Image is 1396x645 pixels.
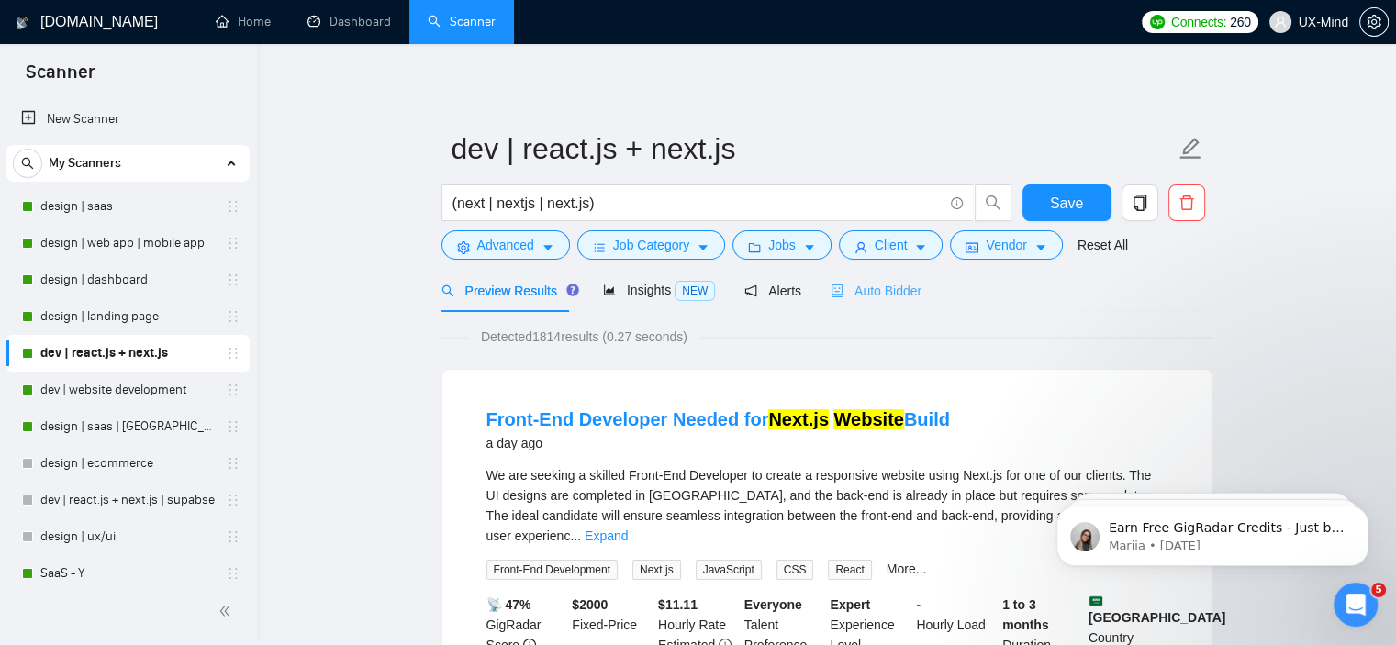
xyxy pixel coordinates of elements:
[585,528,628,543] a: Expand
[21,101,235,138] a: New Scanner
[486,597,531,612] b: 📡 47%
[40,372,215,408] a: dev | website development
[1050,192,1083,215] span: Save
[226,566,240,581] span: holder
[1359,7,1389,37] button: setting
[914,240,927,254] span: caret-down
[1171,12,1226,32] span: Connects:
[732,230,832,260] button: folderJobscaret-down
[828,560,871,580] span: React
[839,230,944,260] button: userClientcaret-down
[40,298,215,335] a: design | landing page
[564,282,581,298] div: Tooltip anchor
[1371,583,1386,597] span: 5
[441,284,454,297] span: search
[226,346,240,361] span: holder
[1029,467,1396,595] iframe: Intercom notifications message
[748,240,761,254] span: folder
[486,409,950,429] a: Front-End Developer Needed forNext.js WebsiteBuild
[40,188,215,225] a: design | saas
[1002,597,1049,632] b: 1 to 3 months
[831,284,921,298] span: Auto Bidder
[1334,583,1378,627] iframe: Intercom live chat
[457,240,470,254] span: setting
[675,281,715,301] span: NEW
[1169,195,1204,211] span: delete
[216,14,271,29] a: homeHome
[1089,595,1102,607] img: 🇸🇦
[776,560,814,580] span: CSS
[986,235,1026,255] span: Vendor
[966,240,978,254] span: idcard
[696,560,762,580] span: JavaScript
[1360,15,1388,29] span: setting
[632,560,681,580] span: Next.js
[6,145,250,592] li: My Scanners
[40,261,215,298] a: design | dashboard
[1178,137,1202,161] span: edit
[697,240,709,254] span: caret-down
[468,327,700,347] span: Detected 1814 results (0.27 seconds)
[16,8,28,38] img: logo
[226,383,240,397] span: holder
[1122,184,1158,221] button: copy
[831,597,871,612] b: Expert
[658,597,698,612] b: $ 11.11
[218,602,237,620] span: double-left
[428,14,496,29] a: searchScanner
[486,560,618,580] span: Front-End Development
[226,529,240,544] span: holder
[40,408,215,445] a: design | saas | [GEOGRAPHIC_DATA]
[6,101,250,138] li: New Scanner
[744,597,802,612] b: Everyone
[833,409,903,429] mark: Website
[1230,12,1250,32] span: 260
[307,14,391,29] a: dashboardDashboard
[577,230,725,260] button: barsJob Categorycaret-down
[226,456,240,471] span: holder
[1034,240,1047,254] span: caret-down
[803,240,816,254] span: caret-down
[768,235,796,255] span: Jobs
[875,235,908,255] span: Client
[744,284,757,297] span: notification
[40,555,215,592] a: SaaS - Y
[477,235,534,255] span: Advanced
[1274,16,1287,28] span: user
[768,409,829,429] mark: Next.js
[40,445,215,482] a: design | ecommerce
[441,284,574,298] span: Preview Results
[542,240,554,254] span: caret-down
[40,482,215,518] a: dev | react.js + next.js | supabse
[976,195,1011,211] span: search
[13,149,42,178] button: search
[603,283,715,297] span: Insights
[486,432,950,454] div: a day ago
[486,465,1167,546] div: We are seeking a skilled Front-End Developer to create a responsive website using Next.js for one...
[226,419,240,434] span: holder
[226,309,240,324] span: holder
[831,284,843,297] span: robot
[887,562,927,576] a: More...
[1078,235,1128,255] a: Reset All
[854,240,867,254] span: user
[1122,195,1157,211] span: copy
[486,468,1156,543] span: We are seeking a skilled Front-End Developer to create a responsive website using Next.js for one...
[226,272,240,287] span: holder
[975,184,1011,221] button: search
[40,518,215,555] a: design | ux/ui
[951,197,963,209] span: info-circle
[1359,15,1389,29] a: setting
[593,240,606,254] span: bars
[603,284,616,296] span: area-chart
[14,157,41,170] span: search
[452,126,1175,172] input: Scanner name...
[1168,184,1205,221] button: delete
[441,230,570,260] button: settingAdvancedcaret-down
[1150,15,1165,29] img: upwork-logo.png
[744,284,801,298] span: Alerts
[570,528,581,543] span: ...
[613,235,689,255] span: Job Category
